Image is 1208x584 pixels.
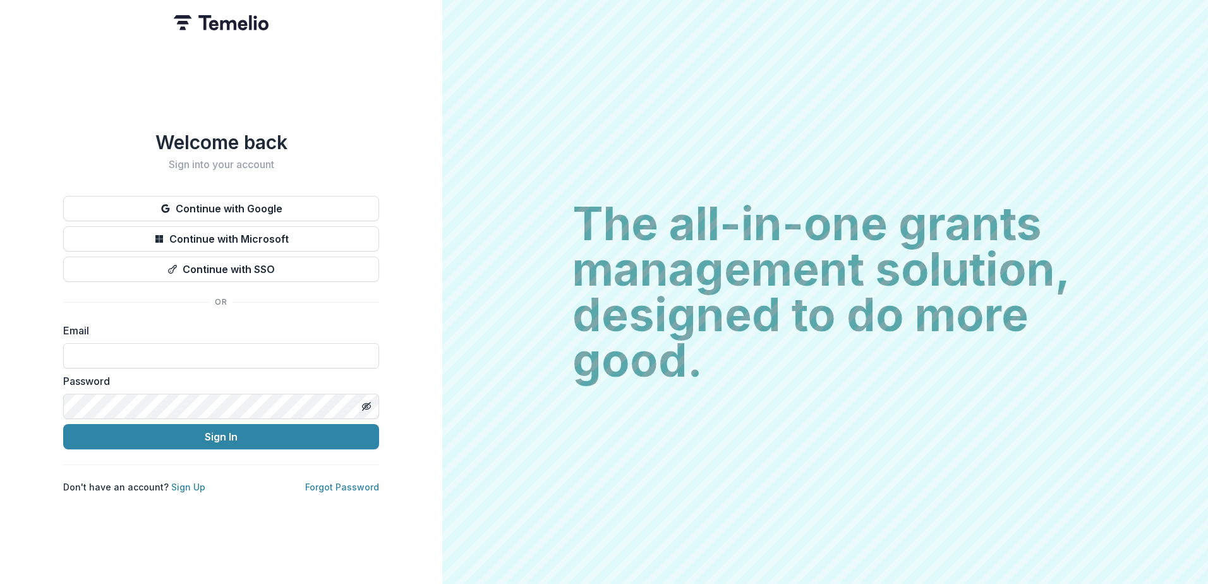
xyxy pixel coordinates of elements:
h1: Welcome back [63,131,379,154]
p: Don't have an account? [63,480,205,494]
a: Sign Up [171,482,205,492]
button: Continue with Microsoft [63,226,379,252]
button: Sign In [63,424,379,449]
img: Temelio [174,15,269,30]
label: Email [63,323,371,338]
a: Forgot Password [305,482,379,492]
button: Toggle password visibility [356,396,377,417]
h2: Sign into your account [63,159,379,171]
button: Continue with SSO [63,257,379,282]
button: Continue with Google [63,196,379,221]
label: Password [63,374,371,389]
